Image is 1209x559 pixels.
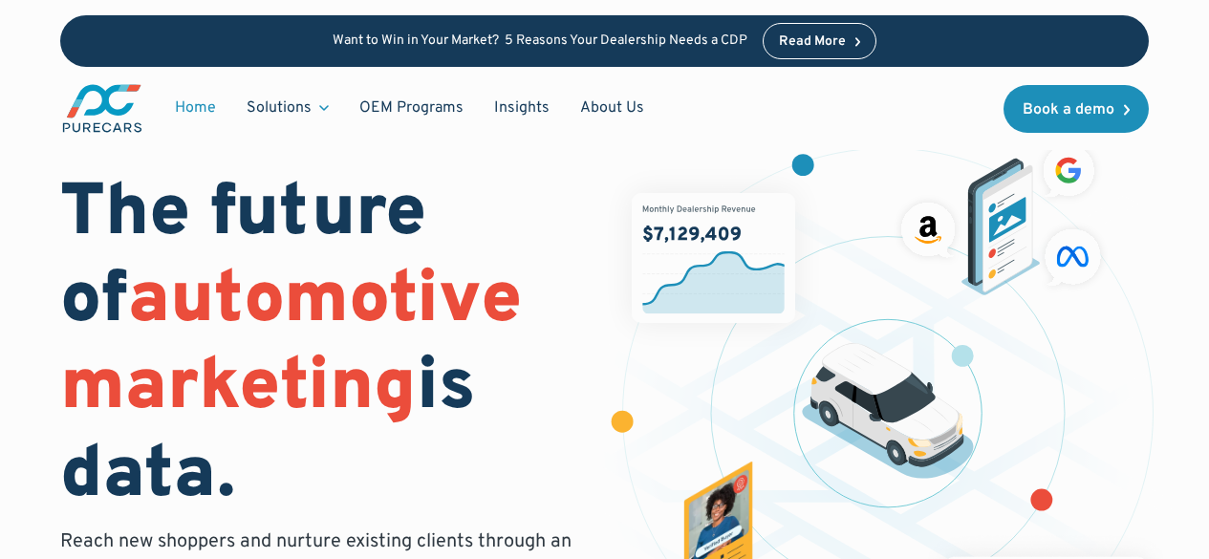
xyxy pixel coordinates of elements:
a: Home [160,90,231,126]
div: Solutions [247,97,312,118]
div: Book a demo [1023,102,1114,118]
img: purecars logo [60,82,144,135]
div: Read More [779,35,846,49]
a: About Us [565,90,659,126]
a: Insights [479,90,565,126]
span: automotive marketing [60,256,522,435]
img: illustration of a vehicle [802,343,974,479]
img: ads on social media and advertising partners [894,138,1109,295]
a: main [60,82,144,135]
a: Book a demo [1004,85,1149,133]
p: Want to Win in Your Market? 5 Reasons Your Dealership Needs a CDP [333,33,747,50]
a: OEM Programs [344,90,479,126]
img: chart showing monthly dealership revenue of $7m [632,193,795,324]
a: Read More [763,23,877,59]
div: Solutions [231,90,344,126]
h1: The future of is data. [60,172,581,521]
